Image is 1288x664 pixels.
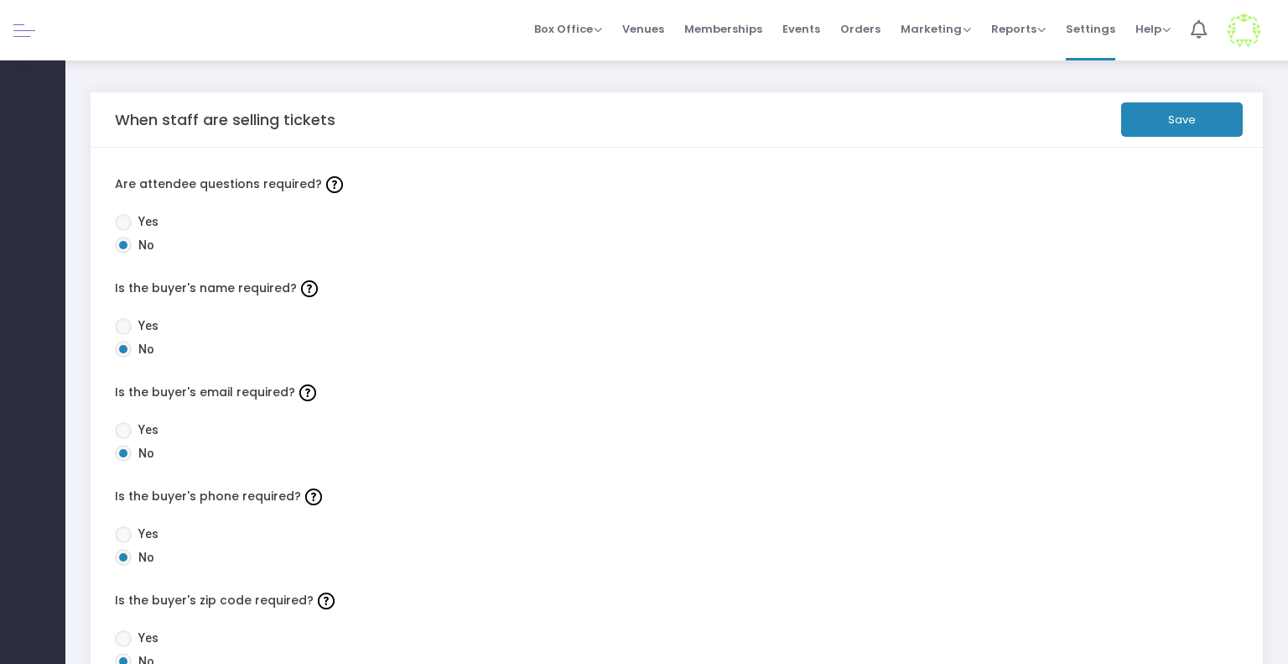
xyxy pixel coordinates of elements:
[132,549,154,567] span: No
[115,276,1239,301] label: Is the buyer's name required?
[115,484,1239,510] label: Is the buyer's phone required?
[840,8,880,50] span: Orders
[326,176,343,193] img: question-mark
[782,8,820,50] span: Events
[318,593,335,609] img: question-mark
[622,8,664,50] span: Venues
[299,384,316,401] img: question-mark
[305,489,322,505] img: question-mark
[132,341,154,358] span: No
[132,421,158,439] span: Yes
[132,630,158,647] span: Yes
[115,172,1239,197] label: Are attendee questions required?
[1135,21,1171,37] span: Help
[115,380,1239,405] label: Is the buyer's email required?
[684,8,762,50] span: Memberships
[301,280,318,297] img: question-mark
[132,445,154,463] span: No
[132,317,158,335] span: Yes
[132,525,158,543] span: Yes
[132,237,154,254] span: No
[991,21,1046,37] span: Reports
[115,588,1239,614] label: Is the buyer's zip code required?
[115,111,335,129] h5: When staff are selling tickets
[901,21,971,37] span: Marketing
[534,21,602,37] span: Box Office
[1121,102,1243,137] button: Save
[1066,8,1115,50] span: Settings
[132,213,158,231] span: Yes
